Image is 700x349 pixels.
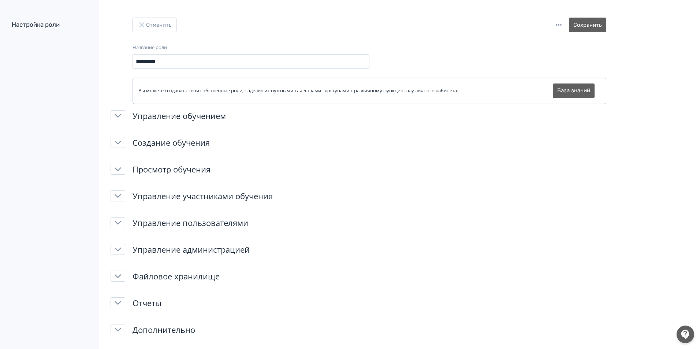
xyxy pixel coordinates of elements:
button: Сохранить [569,18,606,32]
div: Вы можете создавать свои собственные роли, наделив их нужными качествами - доступами к различному... [138,87,464,94]
div: Отчеты [133,297,606,309]
button: База знаний [553,83,595,98]
div: Управление администрацией [133,244,606,256]
button: Отменить [133,18,176,32]
div: Дополнительно [133,324,606,336]
div: Файловое хранилище [133,270,606,282]
div: Настройка роли [12,21,86,29]
a: База знаний [557,86,590,95]
div: Управление обучением [133,110,606,122]
div: Просмотр обучения [133,163,606,175]
label: Название роли [133,44,167,51]
div: Создание обучения [133,137,606,149]
div: Управление пользователями [133,217,606,229]
div: Управление участниками обучения [133,190,606,202]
